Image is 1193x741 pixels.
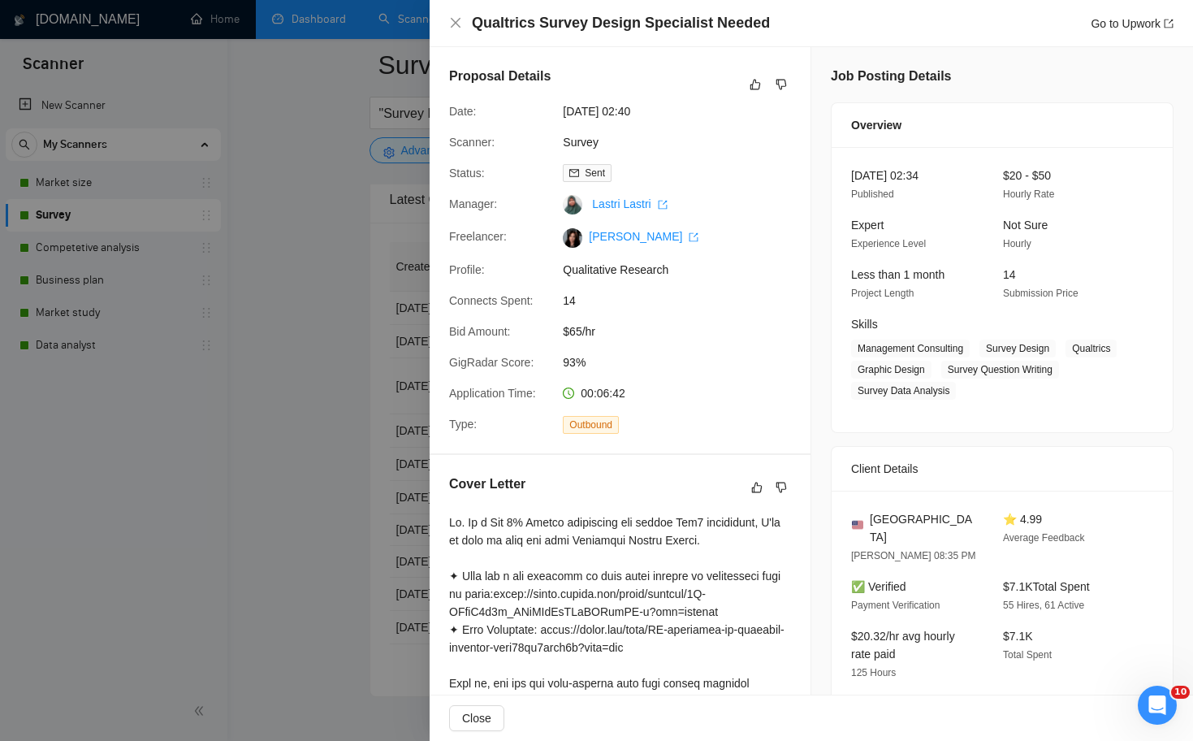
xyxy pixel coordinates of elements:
span: export [1164,19,1174,28]
span: Total Spent [1003,649,1052,661]
span: Graphic Design [851,361,931,379]
span: Project Length [851,288,914,299]
span: mail [569,168,579,178]
span: Survey Data Analysis [851,382,956,400]
button: like [746,75,765,94]
span: dislike [776,481,787,494]
span: 14 [1003,268,1016,281]
span: Application Time: [449,387,536,400]
span: Hourly Rate [1003,188,1054,200]
span: GigRadar Score: [449,356,534,369]
span: [PERSON_NAME] 08:35 PM [851,550,975,561]
span: Qualtrics [1065,340,1117,357]
span: Date: [449,105,476,118]
span: dislike [776,78,787,91]
span: Experience Level [851,238,926,249]
span: 10 [1171,686,1190,699]
span: 00:06:42 [581,387,625,400]
span: Not Sure [1003,219,1048,232]
span: Close [462,709,491,727]
h4: Qualtrics Survey Design Specialist Needed [472,13,770,33]
span: Skills [851,318,878,331]
span: Type: [449,418,477,431]
button: Close [449,16,462,30]
span: Connects Spent: [449,294,534,307]
h5: Cover Letter [449,474,525,494]
button: dislike [772,75,791,94]
span: $20 - $50 [1003,169,1051,182]
h5: Job Posting Details [831,67,951,86]
span: $7.1K [1003,630,1033,643]
span: [DATE] 02:34 [851,169,919,182]
span: Hourly [1003,238,1031,249]
span: 14 [563,292,806,310]
button: Close [449,705,504,731]
span: Less than 1 month [851,268,944,281]
span: Published [851,188,894,200]
span: Sent [585,167,605,179]
span: Status: [449,167,485,180]
a: Go to Upworkexport [1091,17,1174,30]
span: [DATE] 02:40 [563,102,806,120]
span: clock-circle [563,388,574,399]
span: $20.32/hr avg hourly rate paid [851,630,955,661]
span: close [449,16,462,29]
span: Outbound [563,416,619,434]
button: dislike [772,478,791,497]
span: Profile: [449,263,485,276]
span: Expert [851,219,884,232]
span: 93% [563,353,806,371]
span: Average Feedback [1003,532,1085,544]
span: Survey Question Writing [941,361,1059,379]
span: export [689,232,698,242]
div: Client Details [851,447,1153,491]
span: Overview [851,116,901,134]
span: Management Consulting [851,340,970,357]
span: Survey [563,133,806,151]
span: Qualitative Research [563,261,806,279]
img: 🇺🇸 [852,519,863,531]
button: like [747,478,767,497]
span: [GEOGRAPHIC_DATA] [870,510,977,546]
span: ⭐ 4.99 [1003,513,1042,526]
span: Payment Verification [851,600,940,611]
span: 125 Hours [851,667,896,678]
span: like [750,78,761,91]
a: [PERSON_NAME] export [589,230,698,243]
span: Manager: [449,197,497,210]
span: ✅ Verified [851,580,906,593]
span: Freelancer: [449,230,507,243]
a: Lastri Lastri export [592,197,667,210]
span: like [751,481,763,494]
h5: Proposal Details [449,67,551,86]
span: $7.1K Total Spent [1003,580,1090,593]
span: $65/hr [563,323,806,340]
span: Survey Design [979,340,1056,357]
img: c1oV3yLnNhHSSXY-kN5g-0FnBm58pJ_1XhJH_oHvHp97NyJPEDcUxN0o8ryCzTec45 [563,228,582,248]
span: Submission Price [1003,288,1078,299]
iframe: Intercom live chat [1138,686,1177,725]
span: Scanner: [449,136,495,149]
span: 55 Hires, 61 Active [1003,600,1084,611]
span: Bid Amount: [449,325,511,338]
span: export [658,200,668,210]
